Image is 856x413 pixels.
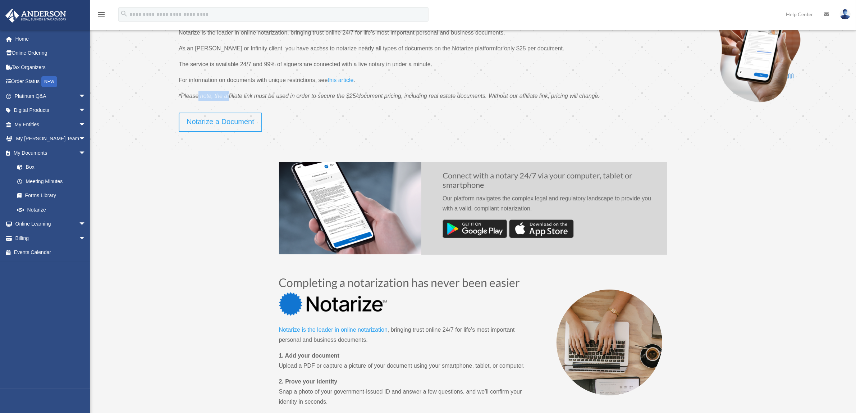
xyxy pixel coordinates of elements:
a: Tax Organizers [5,60,97,74]
i: search [120,10,128,18]
a: this article [328,77,353,87]
div: NEW [41,76,57,87]
h2: Completing a notarization has never been easier [279,277,531,292]
a: Home [5,32,97,46]
a: My Entitiesarrow_drop_down [5,117,97,132]
span: Notarize is the leader in online notarization, bringing trust online 24/7 for life’s most importa... [179,29,505,36]
a: menu [97,13,106,19]
a: Online Ordering [5,46,97,60]
a: Order StatusNEW [5,74,97,89]
span: arrow_drop_down [79,117,93,132]
a: Notarize is the leader in online notarization [279,327,388,336]
span: for only $25 per document. [496,45,564,51]
a: My [PERSON_NAME] Teamarrow_drop_down [5,132,97,146]
a: Online Learningarrow_drop_down [5,217,97,231]
span: . [353,77,355,83]
span: *Please note, the affiliate link must be used in order to secure the $25/document pricing, includ... [179,93,600,99]
a: My Documentsarrow_drop_down [5,146,97,160]
span: arrow_drop_down [79,146,93,160]
h2: Connect with a notary 24/7 via your computer, tablet or smartphone [443,171,656,194]
span: As an [PERSON_NAME] or Infinity client, you have access to notarize nearly all types of documents... [179,45,496,51]
a: Billingarrow_drop_down [5,231,97,245]
a: Forms Library [10,189,97,203]
a: Notarize a Document [179,113,262,132]
p: Snap a photo of your government-issued ID and answer a few questions, and we’ll confirm your iden... [279,377,531,413]
span: arrow_drop_down [79,217,93,232]
strong: 2. Prove your identity [279,378,338,385]
p: Upload a PDF or capture a picture of your document using your smartphone, tablet, or computer. [279,351,531,377]
img: User Pic [840,9,851,19]
span: arrow_drop_down [79,132,93,146]
span: this article [328,77,353,83]
a: Box [10,160,97,174]
span: arrow_drop_down [79,231,93,246]
img: Anderson Advisors Platinum Portal [3,9,68,23]
a: Digital Productsarrow_drop_down [5,103,97,118]
img: Why-notarize [557,290,662,395]
i: menu [97,10,106,19]
span: arrow_drop_down [79,103,93,118]
p: Our platform navigates the complex legal and regulatory landscape to provide you with a valid, co... [443,194,656,219]
span: The service is available 24/7 and 99% of signers are connected with a live notary in under a minute. [179,61,432,67]
a: Notarize [10,203,93,217]
img: Notarize Doc-1 [279,162,421,255]
strong: 1. Add your document [279,353,339,359]
a: Meeting Minutes [10,174,97,189]
a: Platinum Q&Aarrow_drop_down [5,89,97,103]
p: , bringing trust online 24/7 for life’s most important personal and business documents. [279,325,531,351]
a: Events Calendar [5,245,97,260]
span: arrow_drop_down [79,89,93,104]
span: For information on documents with unique restrictions, see [179,77,328,83]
